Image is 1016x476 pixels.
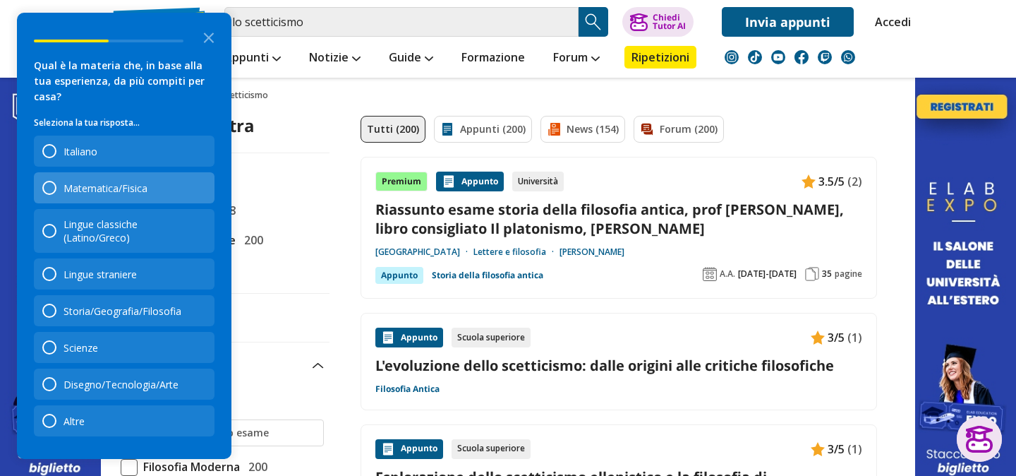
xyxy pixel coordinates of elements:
[34,332,214,363] div: Scienze
[802,174,816,189] img: Appunti contenuto
[138,458,240,476] span: Filosofia Moderna
[560,246,624,258] a: [PERSON_NAME]
[313,363,324,369] img: Apri e chiudi sezione
[725,50,739,64] img: instagram
[811,331,825,345] img: Appunti contenuto
[195,23,223,51] button: Close the survey
[34,136,214,167] div: Italiano
[243,458,267,476] span: 200
[375,383,440,395] a: Filosofia Antica
[440,122,454,136] img: Appunti filtro contenuto
[34,405,214,436] div: Altre
[442,174,456,189] img: Appunti contenuto
[436,172,504,191] div: Appunto
[624,46,696,69] a: Ripetizioni
[738,268,797,280] span: [DATE]-[DATE]
[34,258,214,290] div: Lingue straniere
[432,267,543,284] a: Storia della filosofia antica
[375,439,443,459] div: Appunto
[34,116,214,130] p: Seleziona la tua risposta...
[703,267,717,281] img: Anno accademico
[375,356,862,375] a: L'evoluzione dello scetticismo: dalle origini alle critiche filosofiche
[238,231,263,249] span: 200
[579,7,608,37] button: Search Button
[847,328,862,347] span: (1)
[64,182,147,195] div: Matematica/Fisica
[818,50,832,64] img: twitch
[375,246,473,258] a: [GEOGRAPHIC_DATA]
[583,11,604,32] img: Cerca appunti, riassunti o versioni
[64,268,137,281] div: Lingue straniere
[841,50,855,64] img: WhatsApp
[822,268,832,280] span: 35
[550,46,603,71] a: Forum
[634,116,724,143] a: Forum (200)
[828,328,845,347] span: 3/5
[847,440,862,458] span: (1)
[547,122,561,136] img: News filtro contenuto
[64,304,181,318] div: Storia/Geografia/Filosofia
[212,84,274,107] span: lo scetticismo
[224,7,579,37] input: Cerca appunti, riassunti o versioni
[64,218,206,244] div: Lingue classiche (Latino/Greco)
[875,7,905,37] a: Accedi
[17,13,231,459] div: Survey
[434,116,532,143] a: Appunti (200)
[361,116,425,143] a: Tutti (200)
[720,268,735,280] span: A.A.
[64,145,97,158] div: Italiano
[653,13,686,30] div: Chiedi Tutor AI
[34,58,214,105] div: Qual è la materia che, in base alla tua esperienza, da più compiti per casa?
[458,46,528,71] a: Formazione
[381,442,395,456] img: Appunti contenuto
[835,268,862,280] span: pagine
[805,267,819,281] img: Pagine
[452,439,531,459] div: Scuola superiore
[818,172,845,191] span: 3.5/5
[748,50,762,64] img: tiktok
[375,328,443,347] div: Appunto
[375,267,423,284] div: Appunto
[828,440,845,458] span: 3/5
[34,209,214,253] div: Lingue classiche (Latino/Greco)
[34,369,214,400] div: Disegno/Tecnologia/Arte
[540,116,625,143] a: News (154)
[473,246,560,258] a: Lettere e filosofia
[306,46,364,71] a: Notizie
[34,295,214,326] div: Storia/Geografia/Filosofia
[794,50,809,64] img: facebook
[385,46,437,71] a: Guide
[381,331,395,345] img: Appunti contenuto
[64,341,98,355] div: Scienze
[512,172,564,191] div: Università
[452,328,531,347] div: Scuola superiore
[64,415,85,428] div: Altre
[221,46,284,71] a: Appunti
[146,426,317,440] input: Ricerca materia o esame
[722,7,854,37] a: Invia appunti
[847,172,862,191] span: (2)
[64,378,179,391] div: Disegno/Tecnologia/Arte
[771,50,785,64] img: youtube
[640,122,654,136] img: Forum filtro contenuto
[375,172,428,191] div: Premium
[34,172,214,203] div: Matematica/Fisica
[811,442,825,456] img: Appunti contenuto
[375,200,862,238] a: Riassunto esame storia della filosofia antica, prof [PERSON_NAME], libro consigliato Il platonism...
[622,7,694,37] button: ChiediTutor AI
